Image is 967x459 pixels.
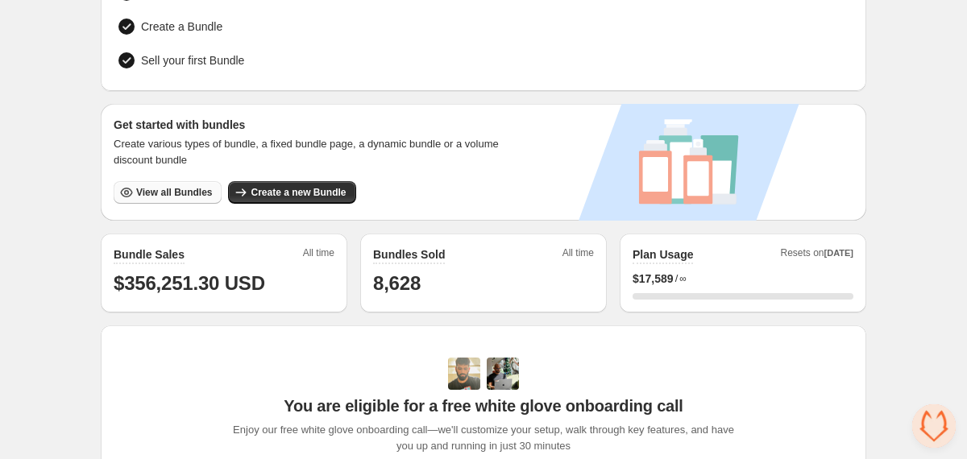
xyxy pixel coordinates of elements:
[228,181,355,204] button: Create a new Bundle
[373,246,445,263] h2: Bundles Sold
[114,117,514,133] h3: Get started with bundles
[633,271,853,287] div: /
[633,271,674,287] span: $ 17,589
[824,248,853,258] span: [DATE]
[114,271,334,296] h1: $356,251.30 USD
[114,246,185,263] h2: Bundle Sales
[448,358,480,390] img: Adi
[679,272,687,285] span: ∞
[303,246,334,264] span: All time
[225,422,743,454] span: Enjoy our free white glove onboarding call—we'll customize your setup, walk through key features,...
[114,136,514,168] span: Create various types of bundle, a fixed bundle page, a dynamic bundle or a volume discount bundle
[562,246,594,264] span: All time
[781,246,854,264] span: Resets on
[141,52,244,68] span: Sell your first Bundle
[136,186,212,199] span: View all Bundles
[251,186,346,199] span: Create a new Bundle
[114,181,222,204] button: View all Bundles
[284,396,683,416] span: You are eligible for a free white glove onboarding call
[912,404,956,448] a: Open chat
[487,358,519,390] img: Prakhar
[141,19,222,35] span: Create a Bundle
[633,246,693,263] h2: Plan Usage
[373,271,594,296] h1: 8,628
